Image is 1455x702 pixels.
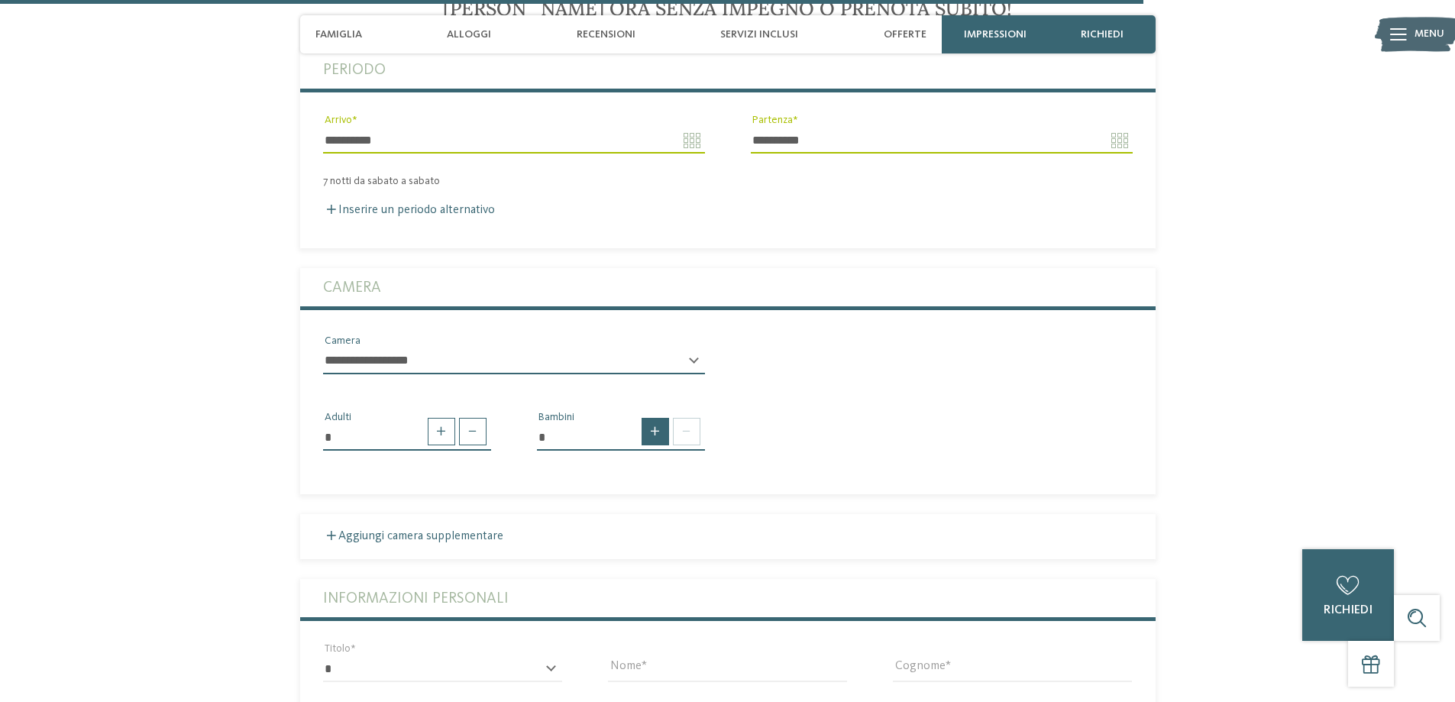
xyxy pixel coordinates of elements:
span: Offerte [884,28,926,41]
span: Impressioni [964,28,1027,41]
span: richiedi [1324,604,1373,616]
a: richiedi [1302,549,1394,641]
span: Alloggi [447,28,491,41]
label: Inserire un periodo alternativo [323,204,495,216]
label: Camera [323,268,1133,306]
span: Recensioni [577,28,635,41]
label: Periodo [323,50,1133,89]
span: Servizi inclusi [720,28,798,41]
span: richiedi [1081,28,1124,41]
span: Famiglia [315,28,362,41]
div: 7 notti da sabato a sabato [300,175,1156,188]
label: Informazioni personali [323,579,1133,617]
label: Aggiungi camera supplementare [323,530,503,542]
